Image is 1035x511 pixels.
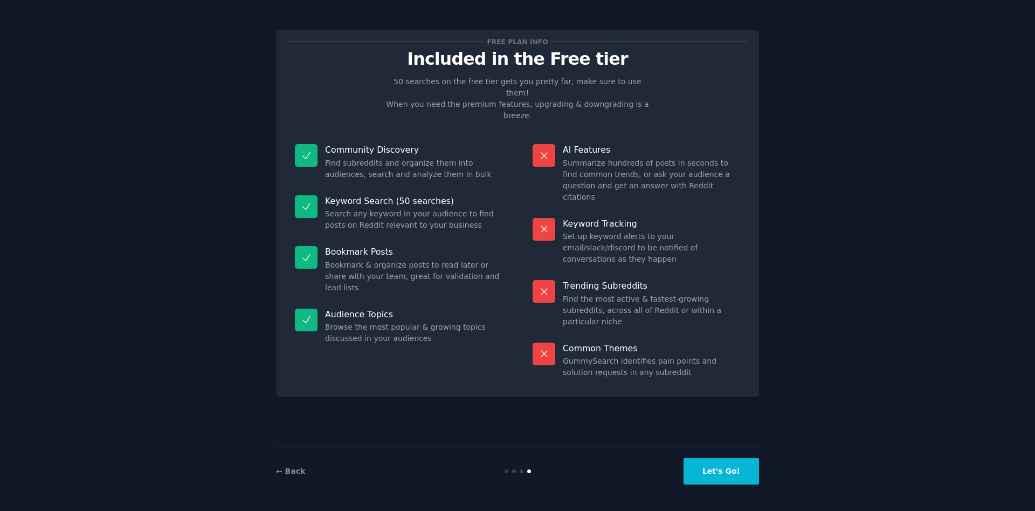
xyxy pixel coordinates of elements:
[325,195,502,207] p: Keyword Search (50 searches)
[382,76,653,121] p: 50 searches on the free tier gets you pretty far, make sure to use them! When you need the premiu...
[563,356,740,378] dd: GummySearch identifies pain points and solution requests in any subreddit
[563,158,740,203] dd: Summarize hundreds of posts in seconds to find common trends, or ask your audience a question and...
[325,208,502,231] dd: Search any keyword in your audience to find posts on Reddit relevant to your business
[563,280,740,291] p: Trending Subreddits
[563,343,740,354] p: Common Themes
[563,144,740,155] p: AI Features
[325,246,502,257] p: Bookmark Posts
[325,158,502,180] dd: Find subreddits and organize them into audiences, search and analyze them in bulk
[287,50,748,69] p: Included in the Free tier
[325,309,502,320] p: Audience Topics
[325,144,502,155] p: Community Discovery
[563,231,740,265] dd: Set up keyword alerts to your email/slack/discord to be notified of conversations as they happen
[276,467,305,475] a: ← Back
[684,458,759,485] button: Let's Go!
[325,260,502,294] dd: Bookmark & organize posts to read later or share with your team, great for validation and lead lists
[485,36,550,47] span: Free plan info
[563,294,740,328] dd: Find the most active & fastest-growing subreddits, across all of Reddit or within a particular niche
[563,218,740,229] p: Keyword Tracking
[325,322,502,344] dd: Browse the most popular & growing topics discussed in your audiences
